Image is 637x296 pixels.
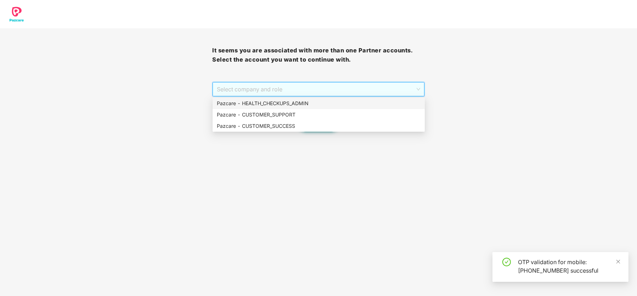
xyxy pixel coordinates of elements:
[502,258,511,266] span: check-circle
[212,46,424,64] h3: It seems you are associated with more than one Partner accounts. Select the account you want to c...
[518,258,620,275] div: OTP validation for mobile: [PHONE_NUMBER] successful
[213,120,425,132] div: Pazcare - CUSTOMER_SUCCESS
[213,98,425,109] div: Pazcare - HEALTH_CHECKUPS_ADMIN
[217,111,421,119] div: Pazcare - CUSTOMER_SUPPORT
[217,82,420,96] span: Select company and role
[217,122,421,130] div: Pazcare - CUSTOMER_SUCCESS
[217,99,421,107] div: Pazcare - HEALTH_CHECKUPS_ADMIN
[213,109,425,120] div: Pazcare - CUSTOMER_SUPPORT
[616,259,621,264] span: close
